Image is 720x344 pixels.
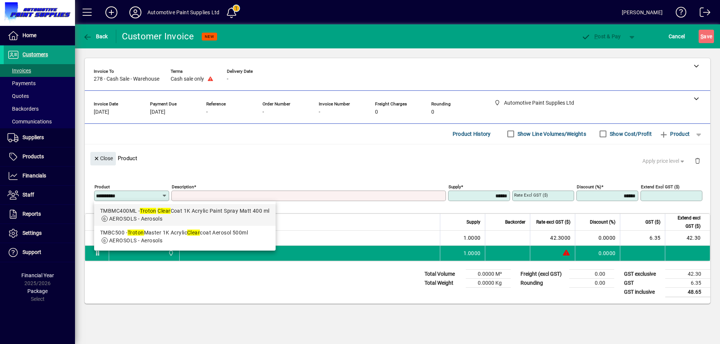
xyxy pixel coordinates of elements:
[575,231,620,246] td: 0.0000
[575,246,620,261] td: 0.0000
[7,68,31,74] span: Invoices
[83,33,108,39] span: Back
[569,269,614,278] td: 0.00
[22,249,41,255] span: Support
[22,32,36,38] span: Home
[694,2,711,26] a: Logout
[123,6,147,19] button: Profile
[642,157,686,165] span: Apply price level
[431,109,434,115] span: 0
[641,184,679,189] mat-label: Extend excl GST ($)
[85,144,710,172] div: Product
[22,230,42,236] span: Settings
[7,119,52,125] span: Communications
[166,249,175,257] span: Automotive Paint Supplies Ltd
[7,80,36,86] span: Payments
[594,33,598,39] span: P
[171,76,204,82] span: Cash sale only
[22,192,34,198] span: Staff
[4,77,75,90] a: Payments
[608,130,652,138] label: Show Cost/Profit
[153,234,162,242] span: Automotive Paint Supplies Ltd
[4,224,75,243] a: Settings
[667,30,687,43] button: Cancel
[22,134,44,140] span: Suppliers
[466,278,511,287] td: 0.0000 Kg
[94,109,109,115] span: [DATE]
[173,201,440,209] mat-error: Required
[114,218,123,226] span: Item
[453,128,491,140] span: Product History
[620,287,665,297] td: GST inclusive
[688,157,706,164] app-page-header-button: Delete
[569,278,614,287] td: 0.00
[466,218,480,226] span: Supply
[4,205,75,224] a: Reports
[94,184,110,189] mat-label: Product
[448,184,461,189] mat-label: Supply
[578,30,625,43] button: Post & Pay
[516,130,586,138] label: Show Line Volumes/Weights
[582,33,621,39] span: ost & Pay
[122,30,194,42] div: Customer Invoice
[620,231,665,246] td: 6.35
[184,234,251,242] span: Aerosol 330ml Basecoat Fill
[669,30,685,42] span: Cancel
[375,109,378,115] span: 0
[700,33,703,39] span: S
[620,269,665,278] td: GST exclusive
[505,218,525,226] span: Backorder
[22,211,41,217] span: Reports
[93,152,113,165] span: Close
[577,184,601,189] mat-label: Discount (%)
[688,152,706,170] button: Delete
[90,152,116,165] button: Close
[319,109,320,115] span: -
[7,93,29,99] span: Quotes
[4,167,75,185] a: Financials
[22,51,48,57] span: Customers
[463,234,481,242] span: 1.0000
[665,231,710,246] td: 42.30
[450,127,494,141] button: Product History
[4,128,75,147] a: Suppliers
[21,272,54,278] span: Financial Year
[421,278,466,287] td: Total Weight
[114,234,132,242] div: BCFILL
[590,218,615,226] span: Discount (%)
[4,147,75,166] a: Products
[206,109,208,115] span: -
[645,218,660,226] span: GST ($)
[514,192,548,198] mat-label: Rate excl GST ($)
[22,153,44,159] span: Products
[172,184,194,189] mat-label: Description
[620,278,665,287] td: GST
[421,269,466,278] td: Total Volume
[262,109,264,115] span: -
[99,6,123,19] button: Add
[670,2,687,26] a: Knowledge Base
[665,278,710,287] td: 6.35
[7,106,39,112] span: Backorders
[94,76,159,82] span: 278 - Cash Sale - Warehouse
[466,269,511,278] td: 0.0000 M³
[670,214,700,230] span: Extend excl GST ($)
[227,76,228,82] span: -
[147,6,219,18] div: Automotive Paint Supplies Ltd
[665,269,710,278] td: 42.30
[4,26,75,45] a: Home
[22,173,46,179] span: Financials
[4,115,75,128] a: Communications
[75,30,116,43] app-page-header-button: Back
[536,218,570,226] span: Rate excl GST ($)
[699,30,714,43] button: Save
[517,269,569,278] td: Freight (excl GST)
[4,64,75,77] a: Invoices
[4,243,75,262] a: Support
[81,30,110,43] button: Back
[4,90,75,102] a: Quotes
[463,249,481,257] span: 1.0000
[700,30,712,42] span: ave
[205,34,214,39] span: NEW
[27,288,48,294] span: Package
